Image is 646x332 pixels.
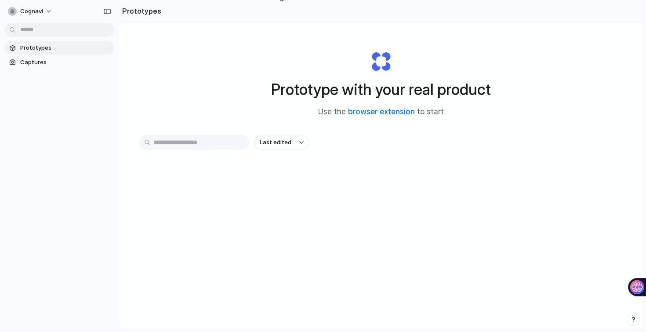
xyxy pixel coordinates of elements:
[20,58,111,67] span: Captures
[271,78,491,101] h1: Prototype with your real product
[318,106,444,118] span: Use the to start
[20,7,43,16] span: Cognavi
[20,44,111,52] span: Prototypes
[4,41,114,55] a: Prototypes
[4,56,114,69] a: Captures
[348,107,415,116] a: browser extension
[254,135,309,150] button: Last edited
[119,6,161,16] h2: Prototypes
[260,138,291,147] span: Last edited
[4,4,57,18] button: Cognavi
